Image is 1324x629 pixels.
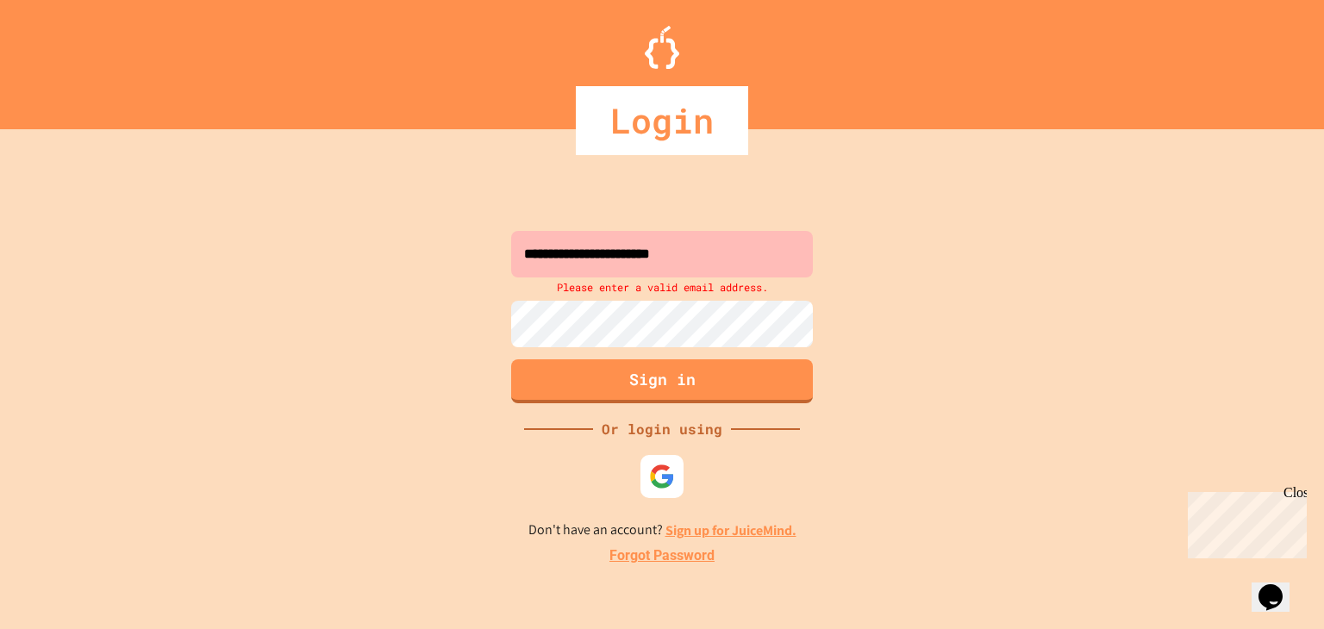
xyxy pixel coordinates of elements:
div: Login [576,86,748,155]
div: Or login using [593,419,731,439]
a: Sign up for JuiceMind. [665,521,796,539]
iframe: chat widget [1252,560,1307,612]
button: Sign in [511,359,813,403]
iframe: chat widget [1181,485,1307,558]
a: Forgot Password [609,545,715,566]
img: google-icon.svg [649,464,675,489]
div: Please enter a valid email address. [507,277,817,296]
img: Logo.svg [645,26,679,69]
div: Chat with us now!Close [7,7,119,109]
p: Don't have an account? [528,520,796,541]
